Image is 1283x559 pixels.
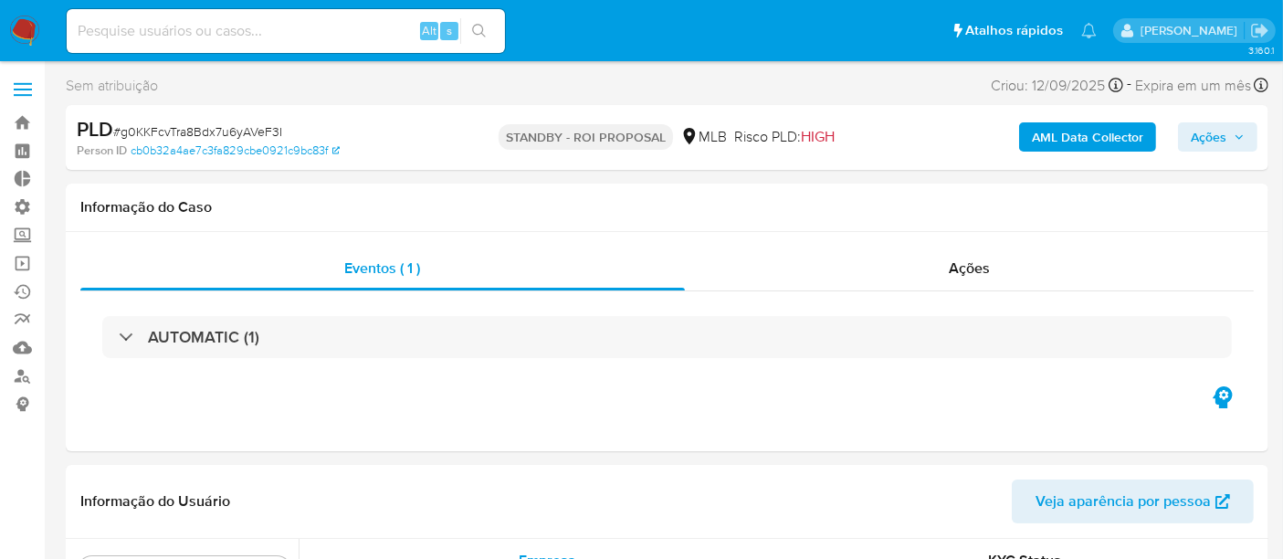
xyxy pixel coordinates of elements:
[1178,122,1257,152] button: Ações
[991,73,1123,98] div: Criou: 12/09/2025
[344,258,420,279] span: Eventos ( 1 )
[1081,23,1097,38] a: Notificações
[102,316,1232,358] div: AUTOMATIC (1)
[148,327,259,347] h3: AUTOMATIC (1)
[680,127,727,147] div: MLB
[77,114,113,143] b: PLD
[734,127,835,147] span: Risco PLD:
[447,22,452,39] span: s
[1127,73,1131,98] span: -
[1036,480,1211,523] span: Veja aparência por pessoa
[422,22,436,39] span: Alt
[1135,76,1251,96] span: Expira em um mês
[66,76,158,96] span: Sem atribuição
[965,21,1063,40] span: Atalhos rápidos
[80,198,1254,216] h1: Informação do Caso
[801,126,835,147] span: HIGH
[949,258,990,279] span: Ações
[1250,21,1269,40] a: Sair
[1141,22,1244,39] p: alexandra.macedo@mercadolivre.com
[77,142,127,159] b: Person ID
[1019,122,1156,152] button: AML Data Collector
[80,492,230,511] h1: Informação do Usuário
[1012,480,1254,523] button: Veja aparência por pessoa
[460,18,498,44] button: search-icon
[67,19,505,43] input: Pesquise usuários ou casos...
[499,124,673,150] p: STANDBY - ROI PROPOSAL
[113,122,282,141] span: # g0KKFcvTra8Bdx7u6yAVeF3I
[1191,122,1226,152] span: Ações
[1032,122,1143,152] b: AML Data Collector
[131,142,340,159] a: cb0b32a4ae7c3fa829cbe0921c9bc83f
